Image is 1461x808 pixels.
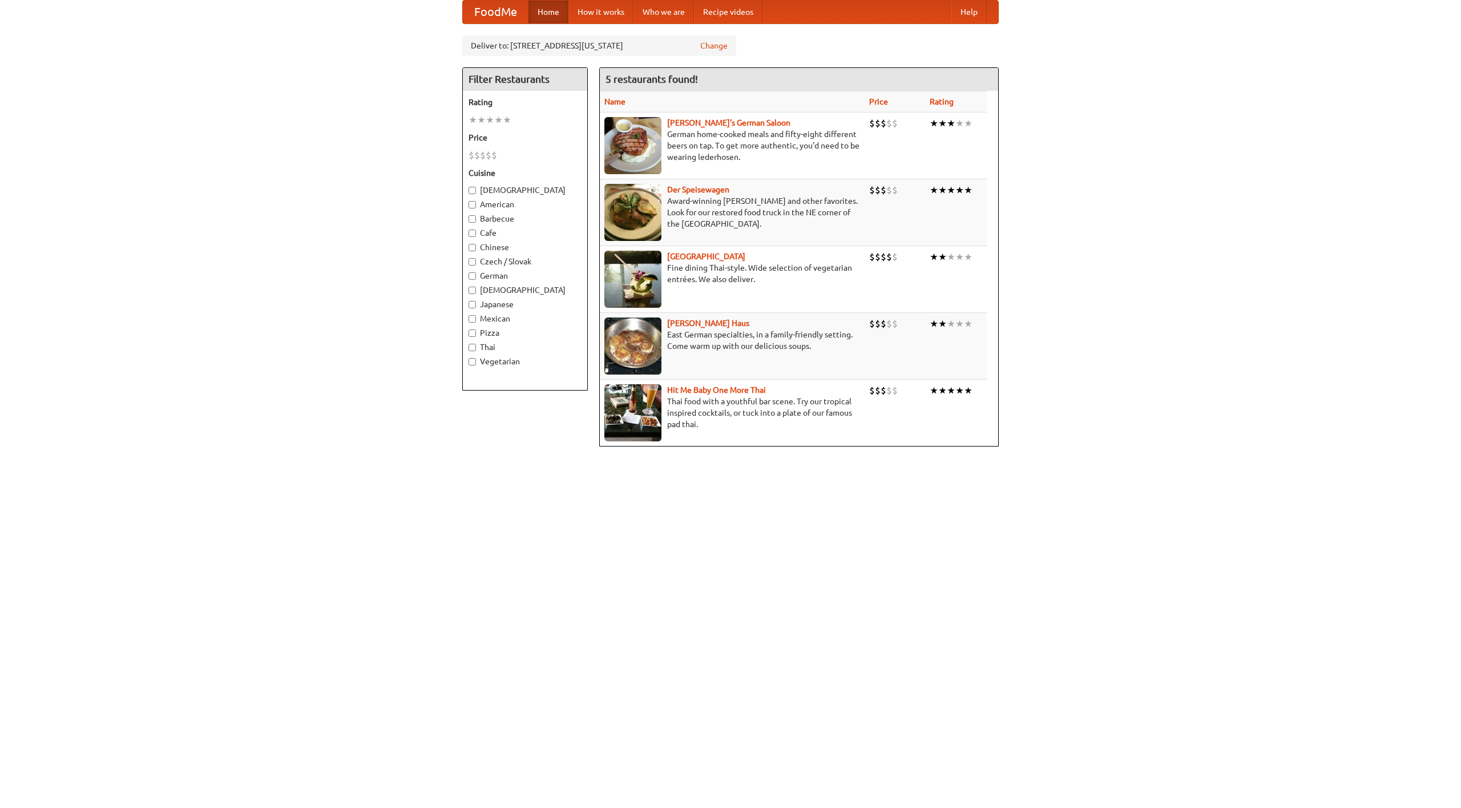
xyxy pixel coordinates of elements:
li: ★ [964,384,972,397]
p: Award-winning [PERSON_NAME] and other favorites. Look for our restored food truck in the NE corne... [604,195,860,230]
h5: Cuisine [469,167,582,179]
li: $ [881,251,886,263]
li: ★ [964,251,972,263]
label: Pizza [469,327,582,339]
li: $ [869,117,875,130]
li: ★ [947,184,955,196]
li: ★ [930,184,938,196]
h4: Filter Restaurants [463,68,587,91]
li: $ [881,384,886,397]
input: Pizza [469,329,476,337]
input: American [469,201,476,208]
img: esthers.jpg [604,117,661,174]
li: ★ [947,384,955,397]
li: $ [886,184,892,196]
a: [PERSON_NAME]'s German Saloon [667,118,790,127]
p: Thai food with a youthful bar scene. Try our tropical inspired cocktails, or tuck into a plate of... [604,396,860,430]
label: Barbecue [469,213,582,224]
li: ★ [938,184,947,196]
label: American [469,199,582,210]
li: $ [892,117,898,130]
li: ★ [964,184,972,196]
input: Thai [469,344,476,351]
li: ★ [955,317,964,330]
li: $ [875,184,881,196]
li: ★ [938,384,947,397]
li: ★ [947,251,955,263]
li: $ [869,184,875,196]
li: $ [486,149,491,162]
label: Mexican [469,313,582,324]
li: $ [875,251,881,263]
a: How it works [568,1,633,23]
li: $ [892,384,898,397]
li: ★ [964,317,972,330]
li: $ [869,384,875,397]
a: Name [604,97,625,106]
li: $ [886,251,892,263]
li: $ [892,184,898,196]
a: Der Speisewagen [667,185,729,194]
h5: Price [469,132,582,143]
a: Who we are [633,1,694,23]
label: Vegetarian [469,356,582,367]
li: $ [869,251,875,263]
a: Home [528,1,568,23]
li: ★ [947,117,955,130]
li: ★ [938,251,947,263]
img: speisewagen.jpg [604,184,661,241]
li: ★ [938,317,947,330]
li: ★ [955,384,964,397]
p: German home-cooked meals and fifty-eight different beers on tap. To get more authentic, you'd nee... [604,128,860,163]
label: German [469,270,582,282]
li: $ [881,117,886,130]
li: ★ [503,114,511,126]
a: [PERSON_NAME] Haus [667,319,749,328]
li: ★ [947,317,955,330]
li: $ [491,149,497,162]
li: $ [892,251,898,263]
img: kohlhaus.jpg [604,317,661,375]
li: ★ [955,117,964,130]
img: babythai.jpg [604,384,661,441]
input: Vegetarian [469,358,476,365]
label: [DEMOGRAPHIC_DATA] [469,284,582,296]
input: Czech / Slovak [469,258,476,266]
input: [DEMOGRAPHIC_DATA] [469,187,476,194]
li: ★ [930,117,938,130]
li: ★ [930,317,938,330]
li: $ [875,317,881,330]
h5: Rating [469,97,582,108]
li: ★ [930,251,938,263]
li: $ [869,317,875,330]
li: ★ [930,384,938,397]
li: $ [886,384,892,397]
a: Rating [930,97,954,106]
li: ★ [938,117,947,130]
label: Japanese [469,299,582,310]
input: Japanese [469,301,476,308]
label: Thai [469,341,582,353]
li: ★ [469,114,477,126]
p: Fine dining Thai-style. Wide selection of vegetarian entrées. We also deliver. [604,262,860,285]
li: $ [875,117,881,130]
li: ★ [955,184,964,196]
ng-pluralize: 5 restaurants found! [606,74,698,85]
a: [GEOGRAPHIC_DATA] [667,252,745,261]
li: ★ [494,114,503,126]
input: Chinese [469,244,476,251]
li: $ [469,149,474,162]
li: ★ [955,251,964,263]
a: Recipe videos [694,1,762,23]
input: Barbecue [469,215,476,223]
label: Cafe [469,227,582,239]
li: $ [881,317,886,330]
a: Hit Me Baby One More Thai [667,385,766,395]
li: $ [886,317,892,330]
li: $ [875,384,881,397]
